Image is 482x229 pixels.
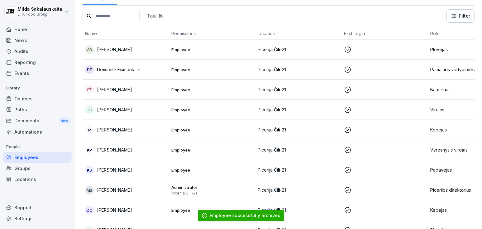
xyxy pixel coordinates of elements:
[255,28,341,40] th: Location
[171,87,253,93] p: Employee
[85,186,94,194] div: MS
[258,126,339,133] p: Picerija Čili-21
[97,187,132,193] p: [PERSON_NAME]
[97,167,132,173] p: [PERSON_NAME]
[3,202,72,213] div: Support
[258,106,339,113] p: Picerija Čili-21
[85,105,94,114] div: HH
[171,107,253,113] p: Employee
[171,147,253,153] p: Employee
[258,66,339,73] p: Picerija Čili-21
[85,45,94,54] div: AB
[85,125,94,134] div: IP
[3,174,72,185] a: Locations
[171,47,253,52] p: Employee
[171,67,253,72] p: Employee
[85,206,94,215] div: OO
[59,117,70,125] div: New
[85,146,94,154] div: KP
[3,24,72,35] a: Home
[3,115,72,127] div: Documents
[97,106,132,113] p: [PERSON_NAME]
[97,126,132,133] p: [PERSON_NAME]
[97,46,132,53] p: [PERSON_NAME]
[3,152,72,163] a: Employees
[147,13,163,19] p: Total: 16
[97,207,132,213] p: [PERSON_NAME]
[341,28,428,40] th: First Login
[85,65,94,74] div: DE
[97,86,132,93] p: [PERSON_NAME]
[447,10,474,22] button: Filter
[258,46,339,53] p: Picerija Čili-21
[3,126,72,137] a: Automations
[3,35,72,46] a: News
[85,166,94,174] div: KS
[3,46,72,57] a: Audits
[3,115,72,127] a: DocumentsNew
[169,28,255,40] th: Permissions
[85,85,94,94] div: EŽ
[3,163,72,174] a: Groups
[171,207,253,213] p: Employee
[18,7,62,12] p: Milda Sakalauskaitė
[3,57,72,68] a: Reporting
[258,86,339,93] p: Picerija Čili-21
[258,187,339,193] p: Picerija Čili-21
[3,104,72,115] a: Paths
[83,28,169,40] th: Name
[3,142,72,152] p: People
[3,93,72,104] a: Courses
[171,127,253,133] p: Employee
[3,83,72,93] p: Library
[171,167,253,173] p: Employee
[210,212,281,219] div: Employee successfully archived
[97,66,140,73] p: Deimantė Eismontaitė
[258,167,339,173] p: Picerija Čili-21
[171,184,253,190] p: Administrator
[451,13,470,19] div: Filter
[258,146,339,153] p: Picerija Čili-21
[3,213,72,224] a: Settings
[97,146,132,153] p: [PERSON_NAME]
[3,68,72,79] a: Events
[18,12,62,17] p: LTK Food Group
[171,191,253,196] p: Picerija Čili-21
